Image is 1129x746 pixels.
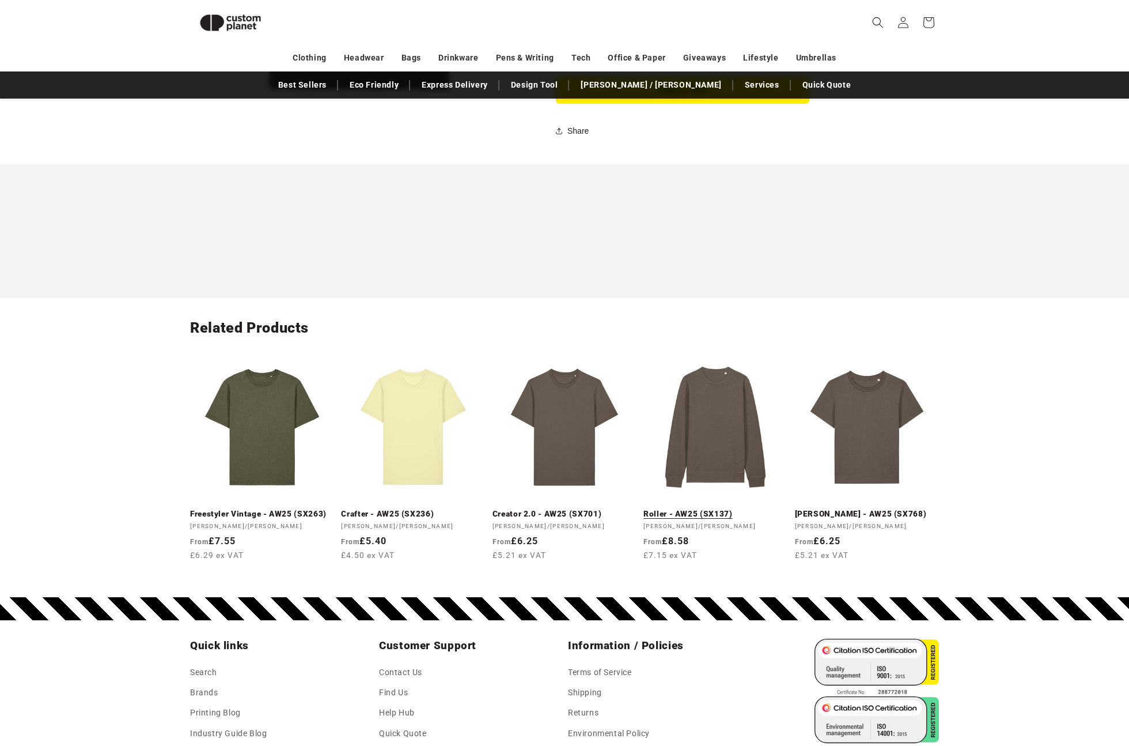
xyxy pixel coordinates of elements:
a: Freestyler Vintage - AW25 (SX263) [190,509,334,519]
a: Creator 2.0 - AW25 (SX701) [492,509,637,519]
a: Environmental Policy [568,724,650,744]
h2: Related Products [190,319,939,337]
a: Industry Guide Blog [190,724,267,744]
button: Share [556,118,592,144]
a: Pens & Writing [496,48,554,68]
a: Umbrellas [796,48,836,68]
a: Quick Quote [379,724,427,744]
a: Returns [568,703,598,723]
h2: Quick links [190,639,372,653]
summary: Search [865,10,891,35]
a: [PERSON_NAME] - AW25 (SX768) [795,509,939,519]
a: Help Hub [379,703,415,723]
a: Headwear [344,48,384,68]
a: Giveaways [683,48,726,68]
a: Crafter - AW25 (SX236) [341,509,485,519]
a: Search [190,665,217,683]
a: Design Tool [505,75,564,95]
a: Lifestyle [743,48,778,68]
a: Eco Friendly [344,75,404,95]
a: Bags [401,48,421,68]
h2: Information / Policies [568,639,750,653]
a: Best Sellers [272,75,332,95]
a: Roller - AW25 (SX137) [643,509,787,519]
a: Find Us [379,683,408,703]
a: Printing Blog [190,703,241,723]
iframe: Chat Widget [931,621,1129,746]
img: Custom Planet [190,5,271,41]
a: Express Delivery [416,75,494,95]
a: Office & Paper [608,48,665,68]
a: Terms of Service [568,665,632,683]
a: Drinkware [438,48,478,68]
a: [PERSON_NAME] / [PERSON_NAME] [575,75,727,95]
a: Tech [571,48,590,68]
a: Services [739,75,785,95]
a: Contact Us [379,665,422,683]
a: Quick Quote [797,75,857,95]
a: Shipping [568,683,602,703]
img: ISO 9001 Certified [814,639,939,696]
a: Brands [190,683,218,703]
a: Clothing [293,48,327,68]
h2: Customer Support [379,639,561,653]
